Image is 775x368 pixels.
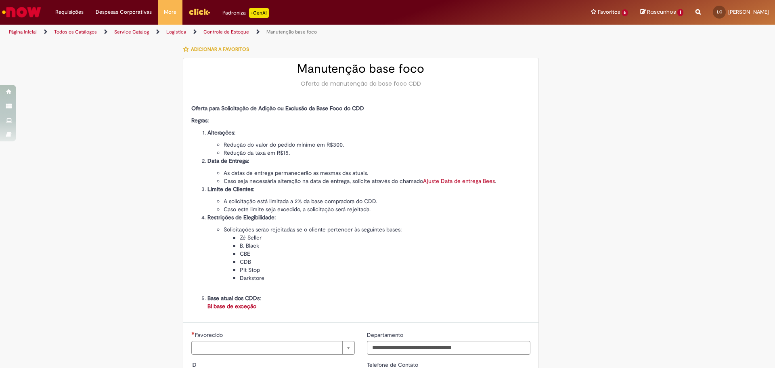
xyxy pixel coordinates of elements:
span: Despesas Corporativas [96,8,152,16]
strong: Limite de Clientes: [207,185,254,193]
li: Zé Seller [240,233,530,242]
strong: Data de Entrega: [207,157,249,164]
ul: Trilhas de página [6,25,511,40]
span: Requisições [55,8,84,16]
span: LC [717,9,722,15]
span: Rascunhos [647,8,676,16]
a: Rascunhos [640,8,683,16]
li: B. Black [240,242,530,250]
li: Darkstore [240,274,530,282]
a: Controle de Estoque [203,29,249,35]
li: Pit Stop [240,266,530,274]
li: As datas de entrega permanecerão as mesmas das atuais. [224,169,530,177]
a: Todos os Catálogos [54,29,97,35]
span: More [164,8,176,16]
strong: Regras: [191,117,209,124]
li: Caso seja necessária alteração na data de entrega, solicite através do chamado . [224,177,530,185]
span: Necessários [191,332,195,335]
span: Adicionar a Favoritos [191,46,249,53]
li: A solicitação está limitada a 2% da base compradora do CDD. [224,197,530,205]
a: Logistica [166,29,186,35]
li: CBE [240,250,530,258]
span: 6 [622,9,628,16]
span: Departamento [367,331,405,339]
a: BI base de exceção [207,303,256,310]
h2: Manutenção base foco [191,62,530,76]
a: Manutenção base foco [266,29,317,35]
li: CDB [240,258,530,266]
span: Favoritos [598,8,620,16]
li: Redução da taxa em R$15. [224,149,530,157]
strong: Alterações: [207,129,235,136]
div: Oferta de manutenção da base foco CDD [191,80,530,88]
span: [PERSON_NAME] [728,8,769,15]
img: ServiceNow [1,4,42,20]
a: Limpar campo Favorecido [191,341,355,355]
li: Solicitações serão rejeitadas se o cliente pertencer às seguintes bases: [224,225,530,282]
a: Ajuste Data de entrega Bees [423,177,495,185]
strong: Base atual dos CDDs: [207,294,261,302]
img: click_logo_yellow_360x200.png [189,6,210,18]
input: Departamento [367,341,530,355]
li: Caso este limite seja excedido, a solicitação será rejeitada. [224,205,530,213]
span: Necessários - Favorecido [195,331,224,339]
a: Service Catalog [114,29,149,35]
a: Página inicial [9,29,37,35]
button: Adicionar a Favoritos [183,41,253,58]
strong: Restrições de Elegibilidade: [207,214,276,221]
li: Redução do valor do pedido mínimo em R$300. [224,141,530,149]
p: +GenAi [249,8,269,18]
strong: Oferta para Solicitação de Adição ou Exclusão da Base Foco do CDD [191,105,364,112]
div: Padroniza [222,8,269,18]
span: 1 [677,9,683,16]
